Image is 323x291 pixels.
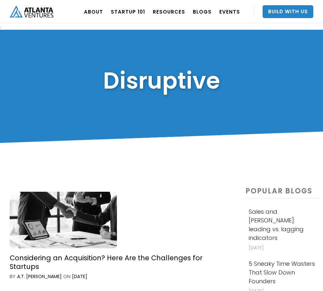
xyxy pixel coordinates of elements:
[193,3,212,21] a: BLOGS
[84,3,103,21] a: ABOUT
[219,3,240,21] a: EVENTS
[245,205,320,255] a: Sales and [PERSON_NAME]: leading vs. lagging indicators[DATE]
[3,183,237,288] a: Considering an Acquisition? Here Are the Challenges for StartupsbyA.T. [PERSON_NAME]ON[DATE]
[111,3,145,21] a: Startup 101
[263,5,313,18] a: Build With Us
[249,207,317,242] h4: Sales and [PERSON_NAME]: leading vs. lagging indicators
[249,259,317,286] h4: 5 Sneaky Time Wasters That Slow Down Founders
[10,273,16,280] div: by
[17,273,62,280] div: A.T. [PERSON_NAME]
[72,273,87,280] div: [DATE]
[249,244,317,252] p: [DATE]
[63,273,70,280] div: ON
[10,253,230,271] div: Considering an Acquisition? Here Are the Challenges for Startups
[153,3,185,21] a: RESOURCES
[245,187,320,199] h4: popular BLOGS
